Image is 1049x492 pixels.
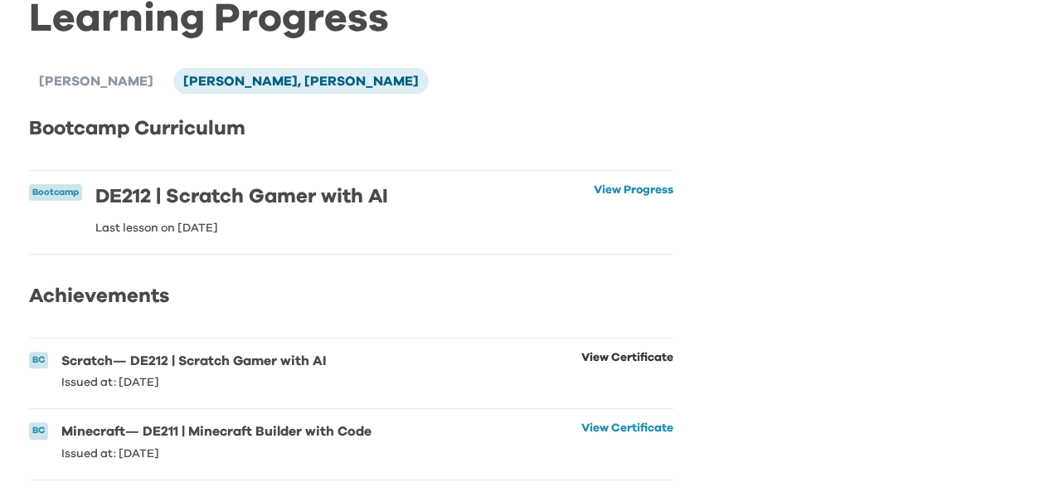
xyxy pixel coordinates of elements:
[594,184,673,234] a: View Progress
[581,352,673,388] a: View Certificate
[29,281,673,311] h2: Achievements
[29,10,673,28] h1: Learning Progress
[95,222,388,234] p: Last lesson on [DATE]
[183,75,419,88] span: [PERSON_NAME], [PERSON_NAME]
[29,114,673,144] h2: Bootcamp Curriculum
[39,75,153,88] span: [PERSON_NAME]
[61,448,372,460] p: Issued at: [DATE]
[61,352,326,370] h6: Scratch — DE212 | Scratch Gamer with AI
[32,424,45,438] p: BC
[95,184,388,209] h6: DE212 | Scratch Gamer with AI
[581,422,673,459] a: View Certificate
[61,377,326,388] p: Issued at: [DATE]
[61,422,372,441] h6: Minecraft — DE211 | Minecraft Builder with Code
[32,353,45,368] p: BC
[32,186,79,200] p: Bootcamp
